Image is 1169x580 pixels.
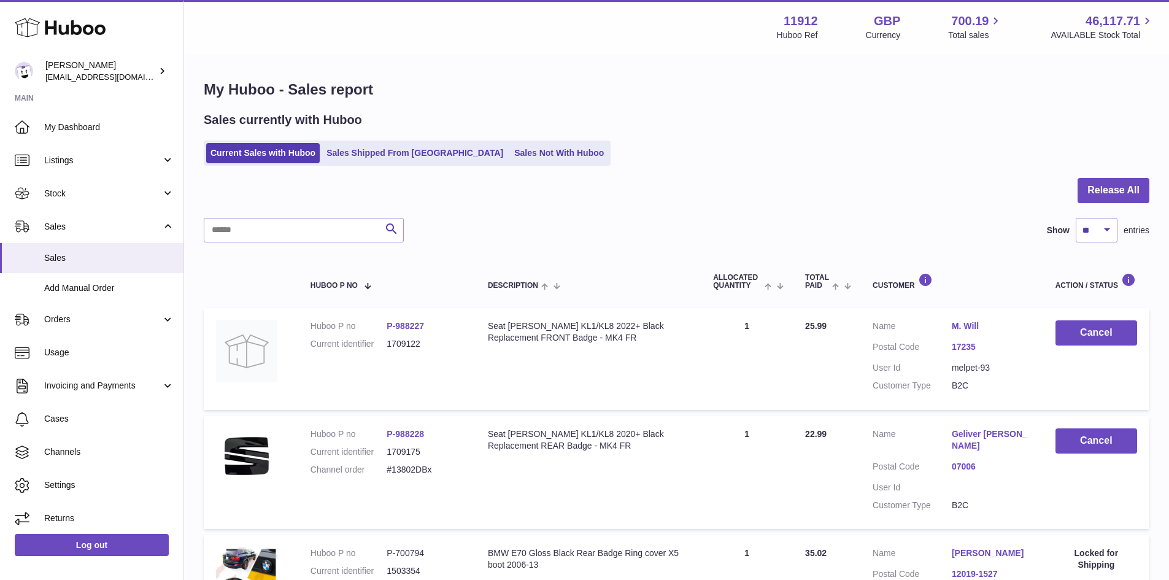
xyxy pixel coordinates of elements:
dt: User Id [873,482,952,493]
a: 07006 [952,461,1031,473]
dd: B2C [952,380,1031,392]
span: 46,117.71 [1086,13,1140,29]
label: Show [1047,225,1070,236]
div: Action / Status [1055,273,1137,290]
dd: melpet-93 [952,362,1031,374]
span: Listings [44,155,161,166]
a: 12019-1527 [952,568,1031,580]
dd: P-700794 [387,547,463,559]
dt: Current identifier [311,446,387,458]
a: Sales Shipped From [GEOGRAPHIC_DATA] [322,143,507,163]
a: Sales Not With Huboo [510,143,608,163]
span: 25.99 [805,321,827,331]
a: M. Will [952,320,1031,332]
div: Customer [873,273,1031,290]
td: 1 [701,308,793,410]
dt: Channel order [311,464,387,476]
span: ALLOCATED Quantity [713,274,762,290]
img: internalAdmin-11912@internal.huboo.com [15,62,33,80]
dt: Name [873,320,952,335]
div: Seat [PERSON_NAME] KL1/KL8 2020+ Black Replacement REAR Badge - MK4 FR [488,428,689,452]
span: Cases [44,413,174,425]
a: 17235 [952,341,1031,353]
span: Returns [44,512,174,524]
div: [PERSON_NAME] [45,60,156,83]
span: Huboo P no [311,282,358,290]
dt: Name [873,547,952,562]
span: Stock [44,188,161,199]
span: Sales [44,252,174,264]
span: My Dashboard [44,122,174,133]
a: Log out [15,534,169,556]
strong: 11912 [784,13,818,29]
span: 700.19 [951,13,989,29]
button: Release All [1078,178,1149,203]
img: no-photo.jpg [216,320,277,382]
dd: 1709175 [387,446,463,458]
span: Channels [44,446,174,458]
span: Add Manual Order [44,282,174,294]
dd: 1503354 [387,565,463,577]
img: $_10.JPG [216,428,277,484]
dt: Huboo P no [311,547,387,559]
a: P-988228 [387,429,424,439]
span: Settings [44,479,174,491]
span: Sales [44,221,161,233]
span: Total paid [805,274,829,290]
button: Cancel [1055,320,1137,346]
dt: Name [873,428,952,455]
dd: 1709122 [387,338,463,350]
dt: Current identifier [311,338,387,350]
span: 35.02 [805,548,827,558]
h1: My Huboo - Sales report [204,80,1149,99]
span: Description [488,282,538,290]
span: AVAILABLE Stock Total [1051,29,1154,41]
dt: Postal Code [873,341,952,356]
dt: Customer Type [873,380,952,392]
span: Orders [44,314,161,325]
td: 1 [701,416,793,529]
a: 46,117.71 AVAILABLE Stock Total [1051,13,1154,41]
dt: Postal Code [873,461,952,476]
a: 700.19 Total sales [948,13,1003,41]
h2: Sales currently with Huboo [204,112,362,128]
dt: Current identifier [311,565,387,577]
a: Geliver [PERSON_NAME] [952,428,1031,452]
dt: Customer Type [873,500,952,511]
span: entries [1124,225,1149,236]
div: Locked for Shipping [1055,547,1137,571]
div: Currency [866,29,901,41]
div: Seat [PERSON_NAME] KL1/KL8 2022+ Black Replacement FRONT Badge - MK4 FR [488,320,689,344]
a: P-988227 [387,321,424,331]
button: Cancel [1055,428,1137,454]
dt: User Id [873,362,952,374]
dt: Huboo P no [311,428,387,440]
div: BMW E70 Gloss Black Rear Badge Ring cover X5 boot 2006-13 [488,547,689,571]
dd: B2C [952,500,1031,511]
strong: GBP [874,13,900,29]
dt: Huboo P no [311,320,387,332]
span: Total sales [948,29,1003,41]
a: Current Sales with Huboo [206,143,320,163]
a: [PERSON_NAME] [952,547,1031,559]
span: [EMAIL_ADDRESS][DOMAIN_NAME] [45,72,180,82]
span: Invoicing and Payments [44,380,161,392]
div: Huboo Ref [777,29,818,41]
span: Usage [44,347,174,358]
dd: #13802DBx [387,464,463,476]
span: 22.99 [805,429,827,439]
